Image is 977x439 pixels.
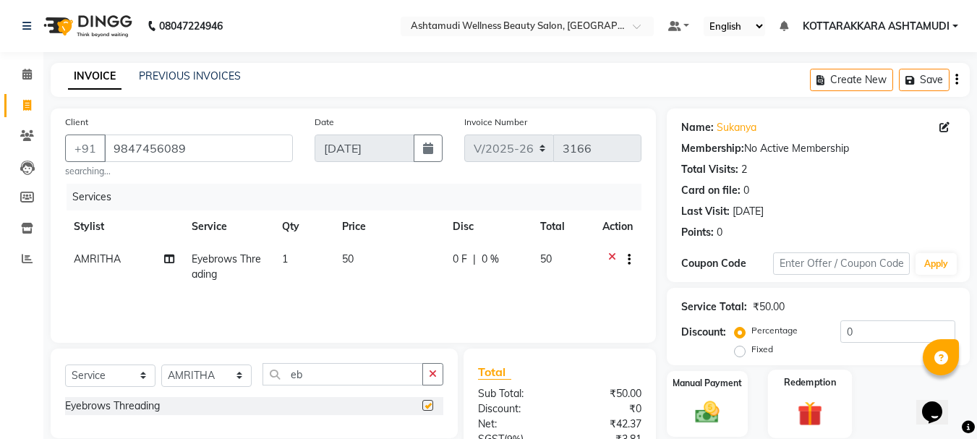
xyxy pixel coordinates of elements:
[751,324,798,337] label: Percentage
[916,253,957,275] button: Apply
[673,377,742,390] label: Manual Payment
[681,141,955,156] div: No Active Membership
[467,417,560,432] div: Net:
[681,183,741,198] div: Card on file:
[478,365,511,380] span: Total
[65,116,88,129] label: Client
[681,162,738,177] div: Total Visits:
[560,386,652,401] div: ₹50.00
[453,252,467,267] span: 0 F
[743,183,749,198] div: 0
[560,417,652,432] div: ₹42.37
[560,401,652,417] div: ₹0
[773,252,910,275] input: Enter Offer / Coupon Code
[65,210,183,243] th: Stylist
[159,6,223,46] b: 08047224946
[741,162,747,177] div: 2
[467,401,560,417] div: Discount:
[183,210,273,243] th: Service
[104,135,293,162] input: Search by Name/Mobile/Email/Code
[540,252,552,265] span: 50
[473,252,476,267] span: |
[733,204,764,219] div: [DATE]
[37,6,136,46] img: logo
[467,386,560,401] div: Sub Total:
[139,69,241,82] a: PREVIOUS INVOICES
[68,64,121,90] a: INVOICE
[688,398,727,426] img: _cash.svg
[899,69,950,91] button: Save
[65,135,106,162] button: +91
[681,299,747,315] div: Service Total:
[342,252,354,265] span: 50
[464,116,527,129] label: Invoice Number
[681,225,714,240] div: Points:
[65,165,293,178] small: searching...
[67,184,652,210] div: Services
[916,381,963,425] iframe: chat widget
[681,204,730,219] div: Last Visit:
[717,120,756,135] a: Sukanya
[444,210,532,243] th: Disc
[681,325,726,340] div: Discount:
[482,252,499,267] span: 0 %
[753,299,785,315] div: ₹50.00
[532,210,594,243] th: Total
[751,343,773,356] label: Fixed
[594,210,641,243] th: Action
[263,363,423,385] input: Search or Scan
[74,252,121,265] span: AMRITHA
[681,141,744,156] div: Membership:
[192,252,261,281] span: Eyebrows Threading
[810,69,893,91] button: Create New
[315,116,334,129] label: Date
[717,225,722,240] div: 0
[790,398,830,429] img: _gift.svg
[785,375,837,389] label: Redemption
[282,252,288,265] span: 1
[681,256,772,271] div: Coupon Code
[681,120,714,135] div: Name:
[333,210,444,243] th: Price
[803,19,950,34] span: KOTTARAKKARA ASHTAMUDI
[273,210,333,243] th: Qty
[65,398,160,414] div: Eyebrows Threading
